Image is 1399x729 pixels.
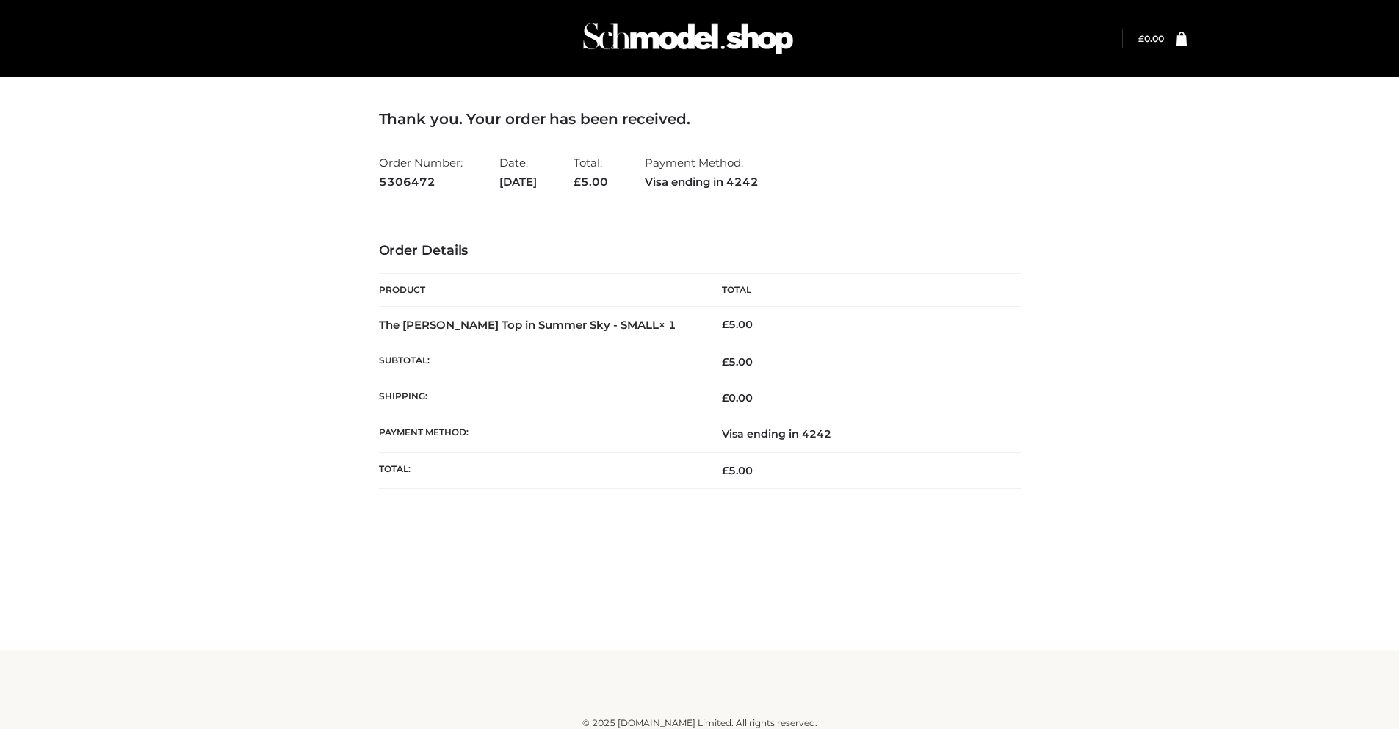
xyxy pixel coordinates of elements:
[645,150,759,195] li: Payment Method:
[574,175,581,189] span: £
[722,464,729,477] span: £
[722,318,729,331] span: £
[645,173,759,192] strong: Visa ending in 4242
[722,391,753,405] bdi: 0.00
[574,175,608,189] span: 5.00
[659,318,676,332] strong: × 1
[379,150,463,195] li: Order Number:
[379,380,700,416] th: Shipping:
[722,391,729,405] span: £
[1138,33,1164,44] bdi: 0.00
[578,10,798,68] img: Schmodel Admin 964
[700,274,1021,307] th: Total
[379,110,1021,128] h3: Thank you. Your order has been received.
[499,150,537,195] li: Date:
[1138,33,1144,44] span: £
[379,173,463,192] strong: 5306472
[1138,33,1164,44] a: £0.00
[499,173,537,192] strong: [DATE]
[574,150,608,195] li: Total:
[379,452,700,488] th: Total:
[722,464,753,477] span: 5.00
[722,355,729,369] span: £
[379,318,676,332] strong: The [PERSON_NAME] Top in Summer Sky - SMALL
[379,274,700,307] th: Product
[379,344,700,380] th: Subtotal:
[722,355,753,369] span: 5.00
[379,243,1021,259] h3: Order Details
[379,416,700,452] th: Payment method:
[700,416,1021,452] td: Visa ending in 4242
[722,318,753,331] bdi: 5.00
